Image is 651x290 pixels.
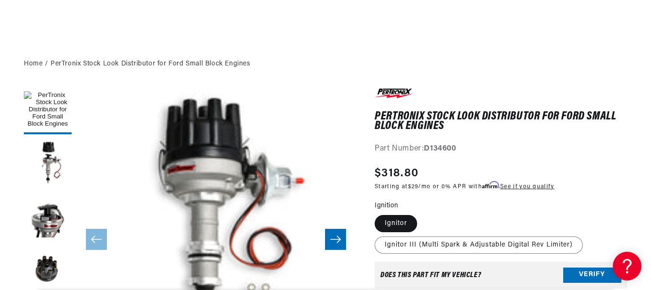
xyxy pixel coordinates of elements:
nav: breadcrumbs [24,59,627,69]
button: Slide right [325,229,346,250]
label: Ignitor [375,215,417,232]
span: $318.80 [375,165,419,182]
a: PerTronix Stock Look Distributor for Ford Small Block Engines [51,59,251,69]
button: Verify [563,268,621,283]
span: $29 [408,184,419,190]
a: See if you qualify - Learn more about Affirm Financing (opens in modal) [500,184,554,190]
legend: Ignition [375,201,399,211]
p: Starting at /mo or 0% APR with . [375,182,554,191]
div: Does This part fit My vehicle? [380,271,481,279]
div: Part Number: [375,143,627,155]
button: Slide left [86,229,107,250]
button: Load image 1 in gallery view [24,86,72,134]
strong: D134600 [424,145,456,152]
h1: PerTronix Stock Look Distributor for Ford Small Block Engines [375,112,627,131]
button: Load image 3 in gallery view [24,192,72,239]
label: Ignitor III (Multi Spark & Adjustable Digital Rev Limiter) [375,236,583,254]
a: Home [24,59,42,69]
button: Load image 2 in gallery view [24,139,72,187]
span: Affirm [482,182,499,189]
